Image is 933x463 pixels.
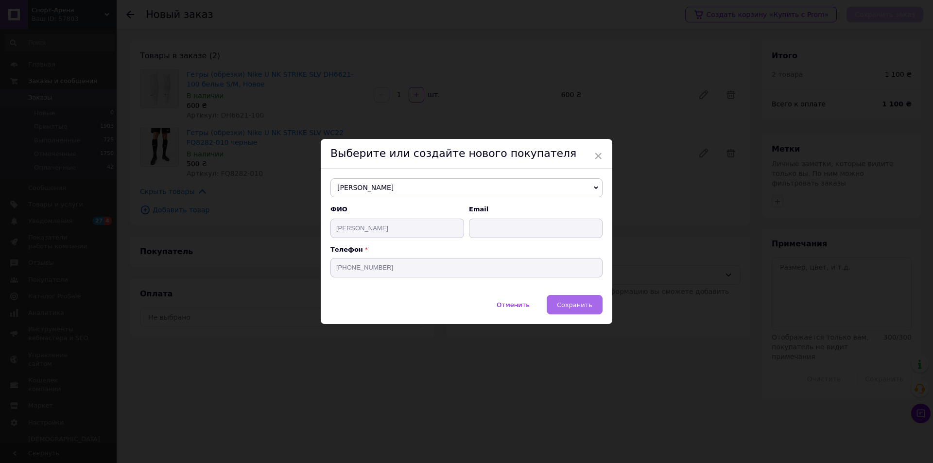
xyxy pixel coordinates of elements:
[330,246,603,253] p: Телефон
[497,301,530,309] span: Отменить
[469,205,603,214] span: Email
[486,295,540,314] button: Отменить
[547,295,603,314] button: Сохранить
[321,139,612,169] div: Выберите или создайте нового покупателя
[330,205,464,214] span: ФИО
[557,301,592,309] span: Сохранить
[594,148,603,164] span: ×
[330,258,603,277] input: +38 096 0000000
[330,178,603,198] span: [PERSON_NAME]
